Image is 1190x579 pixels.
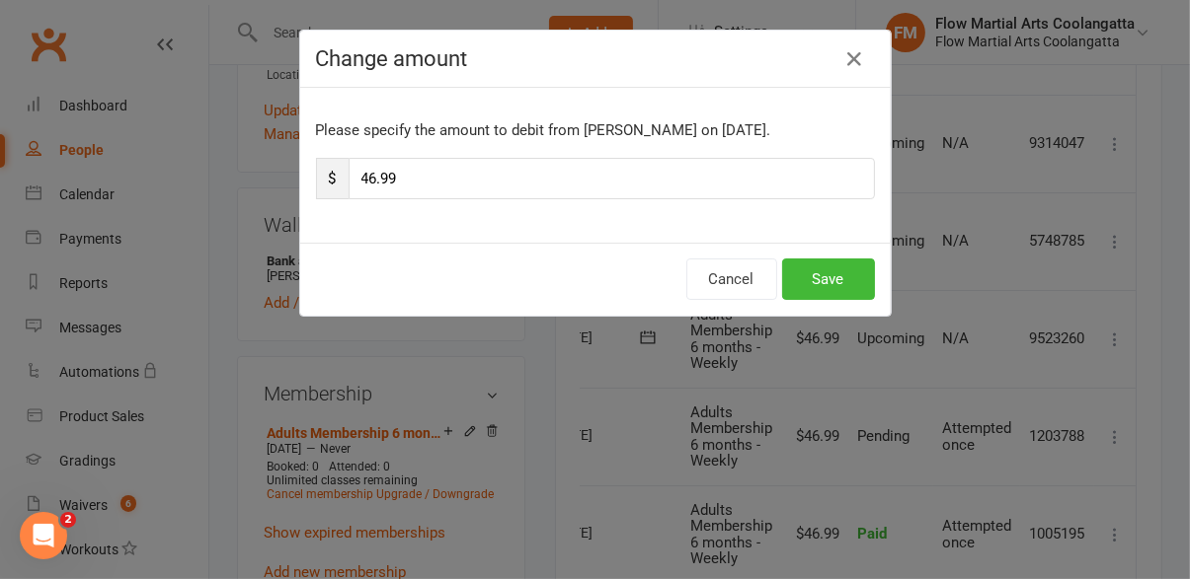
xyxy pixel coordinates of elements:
span: $ [316,158,349,199]
button: Cancel [686,258,777,300]
p: Please specify the amount to debit from [PERSON_NAME] on [DATE]. [316,118,875,142]
iframe: Intercom live chat [20,512,67,559]
button: Save [782,258,875,300]
span: 2 [60,512,76,528]
h4: Change amount [316,46,875,71]
button: Close [839,43,871,75]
